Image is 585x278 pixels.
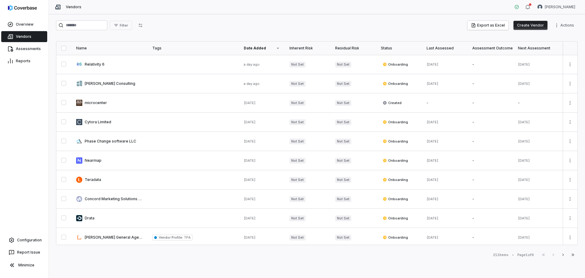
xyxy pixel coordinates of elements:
button: More actions [565,98,575,107]
img: Melanie Lorent avatar [537,5,542,9]
span: [DATE] [518,235,530,240]
span: [DATE] [427,62,438,67]
span: [DATE] [427,139,438,143]
span: Not Set [335,100,351,106]
span: Onboarding [383,235,408,240]
td: - [467,74,513,93]
div: Last Assessed [427,46,463,51]
a: Overview [1,19,47,30]
td: - [467,209,513,228]
span: Onboarding [383,216,408,221]
span: [DATE] [427,235,438,240]
img: logo-D7KZi-bG.svg [8,5,37,11]
button: More actions [565,137,575,146]
td: - [467,113,513,132]
button: More actions [565,79,575,88]
div: Date Added [244,46,280,51]
span: Not Set [335,215,351,221]
span: [DATE] [427,197,438,201]
span: [DATE] [518,120,530,124]
span: [DATE] [427,81,438,86]
div: Page 1 of 9 [517,253,534,257]
span: Not Set [289,119,306,125]
span: [DATE] [427,178,438,182]
div: Assessment Outcome [472,46,508,51]
span: Vendors [66,5,81,9]
a: Configuration [2,235,46,246]
span: Filter [120,23,128,28]
div: Next Assessment [518,46,554,51]
span: Not Set [289,81,306,87]
span: Not Set [335,196,351,202]
a: Assessments [1,43,47,54]
span: Not Set [289,177,306,183]
span: Onboarding [383,81,408,86]
span: [DATE] [244,178,256,182]
td: - [513,93,559,113]
button: More actions [565,60,575,69]
span: [DATE] [244,101,256,105]
td: - [467,93,513,113]
button: More actions [565,156,575,165]
td: - [422,93,467,113]
span: a day ago [244,81,260,86]
a: Vendors [1,31,47,42]
span: Onboarding [383,120,408,125]
button: Filter [110,21,132,30]
td: - [467,190,513,209]
button: More actions [565,214,575,223]
button: More actions [565,117,575,127]
span: Not Set [289,100,306,106]
span: Not Set [289,139,306,144]
span: [DATE] [244,158,256,163]
span: Onboarding [383,139,408,144]
button: Minimize [2,259,46,271]
div: 212 items [493,253,509,257]
td: - [467,170,513,190]
button: More actions [552,21,578,30]
div: Tags [152,46,234,51]
div: Name [76,46,143,51]
a: Reports [1,56,47,67]
td: - [467,132,513,151]
span: Not Set [335,177,351,183]
span: Not Set [335,81,351,87]
div: Status [381,46,417,51]
div: Residual Risk [335,46,371,51]
span: [DATE] [244,197,256,201]
span: [DATE] [427,158,438,163]
span: [DATE] [244,139,256,143]
div: Inherent Risk [289,46,325,51]
span: [DATE] [518,62,530,67]
span: [DATE] [518,216,530,220]
td: - [467,228,513,247]
button: More actions [565,175,575,184]
span: [DATE] [518,178,530,182]
span: [DATE] [518,81,530,86]
span: [DATE] [518,139,530,143]
button: Export as Excel [467,21,509,30]
button: Report Issue [2,247,46,258]
button: More actions [565,233,575,242]
span: Onboarding [383,158,408,163]
td: - [467,55,513,74]
span: a day ago [244,62,260,67]
span: Not Set [335,158,351,164]
span: Onboarding [383,197,408,201]
span: Not Set [289,62,306,67]
span: Vendor Profile : [159,235,183,240]
span: Not Set [289,215,306,221]
td: - [467,151,513,170]
span: Not Set [335,139,351,144]
span: [DATE] [518,158,530,163]
span: [DATE] [427,216,438,220]
span: [DATE] [244,216,256,220]
span: [PERSON_NAME] [545,5,575,9]
span: Onboarding [383,62,408,67]
span: Not Set [289,196,306,202]
button: Melanie Lorent avatar[PERSON_NAME] [534,2,579,12]
span: Not Set [289,158,306,164]
span: [DATE] [244,235,256,240]
span: Not Set [335,119,351,125]
div: • [512,253,514,257]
